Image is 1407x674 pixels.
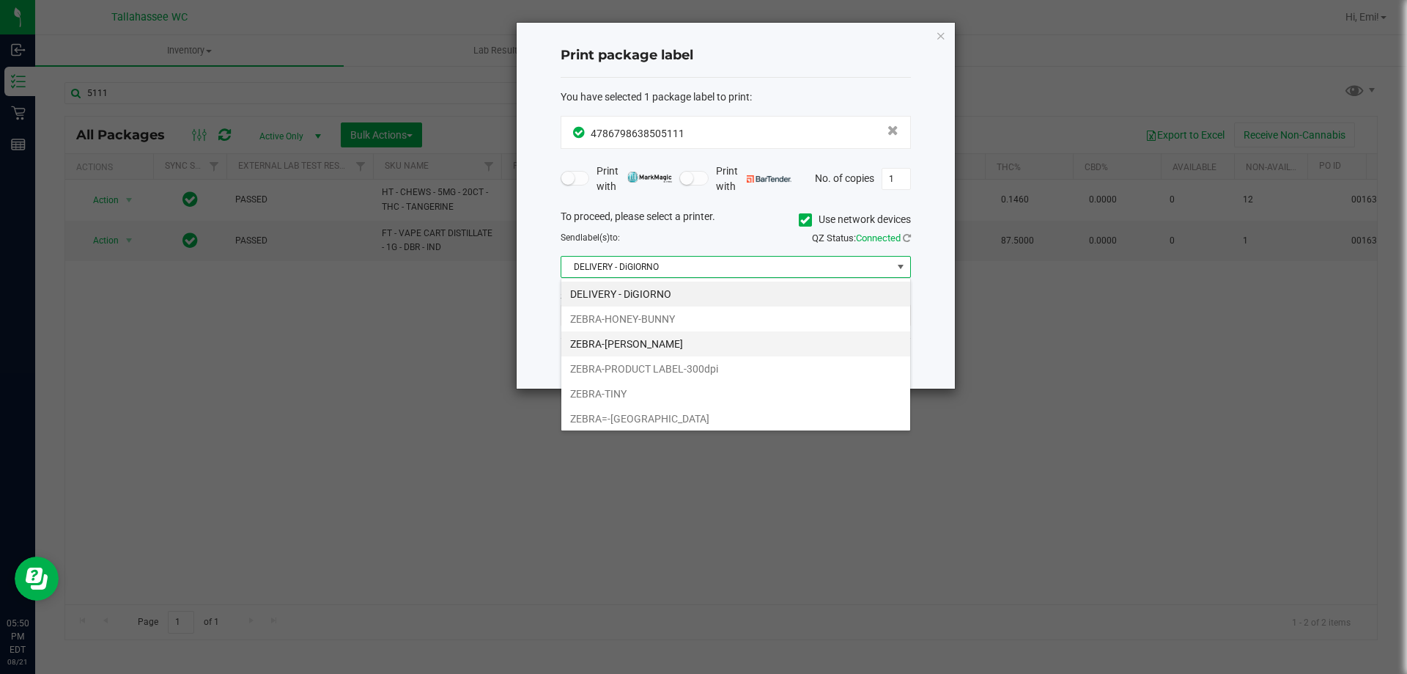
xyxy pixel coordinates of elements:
[627,172,672,183] img: mark_magic_cybra.png
[716,164,791,194] span: Print with
[812,232,911,243] span: QZ Status:
[561,232,620,243] span: Send to:
[561,307,910,331] li: ZEBRA-HONEY-BUNNY
[747,175,791,183] img: bartender.png
[561,91,750,103] span: You have selected 1 package label to print
[580,232,610,243] span: label(s)
[561,89,911,105] div: :
[856,232,901,243] span: Connected
[550,289,922,304] div: Select a label template.
[799,212,911,227] label: Use network devices
[561,257,892,277] span: DELIVERY - DiGIORNO
[561,406,910,431] li: ZEBRA=-[GEOGRAPHIC_DATA]
[597,164,672,194] span: Print with
[550,209,922,231] div: To proceed, please select a printer.
[815,172,874,183] span: No. of copies
[561,331,910,356] li: ZEBRA-[PERSON_NAME]
[573,125,587,140] span: In Sync
[15,557,59,601] iframe: Resource center
[561,381,910,406] li: ZEBRA-TINY
[561,46,911,65] h4: Print package label
[561,356,910,381] li: ZEBRA-PRODUCT LABEL-300dpi
[561,282,910,307] li: DELIVERY - DiGIORNO
[591,128,684,139] span: 4786798638505111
